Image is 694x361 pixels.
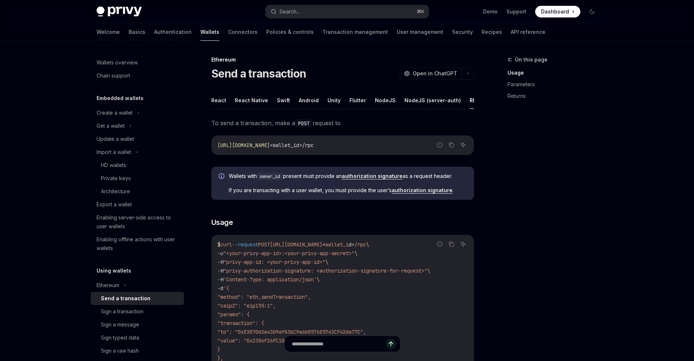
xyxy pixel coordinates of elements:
div: Sign a message [101,320,139,329]
button: Send message [386,339,396,349]
a: Sign typed data [91,331,184,344]
span: [URL][DOMAIN_NAME] [217,142,270,148]
span: <wallet_id>/rpc [270,142,314,148]
a: Recipes [482,23,502,41]
div: Chain support [97,71,130,80]
span: \ [427,267,430,274]
a: Enabling server-side access to user wallets [91,211,184,233]
a: Wallets [200,23,219,41]
span: d [349,241,352,248]
span: /rpc [354,241,366,248]
a: API reference [511,23,545,41]
div: Private keys [101,174,131,183]
span: [URL][DOMAIN_NAME] [270,241,322,248]
a: Private keys [91,172,184,185]
span: curl [220,241,232,248]
span: > [352,241,354,248]
span: -d [217,285,223,291]
span: -H [217,276,223,283]
button: Report incorrect code [435,140,444,150]
span: \ [354,250,357,257]
span: '{ [223,285,229,291]
a: Connectors [228,23,258,41]
div: Export a wallet [97,200,132,209]
h1: Send a transaction [211,67,306,80]
a: Send a transaction [91,292,184,305]
button: Android [299,92,319,109]
span: Open in ChatGPT [413,70,457,77]
h5: Embedded wallets [97,94,144,103]
div: HD wallets [101,161,126,170]
span: "<your-privy-app-id>:<your-privy-app-secret>" [223,250,354,257]
a: Architecture [91,185,184,198]
div: Ethereum [211,56,474,63]
span: "transaction": { [217,320,264,326]
button: Open in ChatGPT [399,67,462,80]
div: Wallets overview [97,58,138,67]
a: Policies & controls [266,23,314,41]
button: Unity [328,92,341,109]
button: Ask AI [458,239,468,249]
a: Sign a message [91,318,184,331]
a: Wallets overview [91,56,184,69]
code: owner_id [257,173,283,180]
span: \ [366,241,369,248]
button: NodeJS [375,92,396,109]
span: -H [217,267,223,274]
a: Returns [507,90,604,102]
span: Dashboard [541,8,569,15]
a: Dashboard [535,6,580,17]
div: Ethereum [97,281,119,290]
a: authorization signature [342,173,403,179]
a: authorization signature [392,187,452,194]
div: Send a transaction [101,294,150,303]
a: Export a wallet [91,198,184,211]
a: Update a wallet [91,132,184,146]
button: Copy the contents from the code block [447,140,456,150]
span: "privy-app-id: <your-privy-app-id>" [223,259,325,265]
span: 'Content-Type: application/json' [223,276,317,283]
a: Chain support [91,69,184,82]
button: Flutter [349,92,366,109]
span: -H [217,259,223,265]
a: Transaction management [322,23,388,41]
span: If you are transacting with a user wallet, you must provide the user’s . [229,187,467,194]
div: Sign a raw hash [101,346,139,355]
a: Parameters [507,79,604,90]
a: Sign a raw hash [91,344,184,357]
a: Security [452,23,473,41]
div: Sign typed data [101,333,139,342]
span: ⌘ K [417,9,424,15]
div: Enabling server-side access to user wallets [97,213,180,231]
button: Toggle dark mode [586,6,598,17]
a: Basics [129,23,145,41]
span: --request [232,241,258,248]
span: $ [217,241,220,248]
span: \ [317,276,319,283]
div: Enabling offline actions with user wallets [97,235,180,253]
div: Import a wallet [97,148,131,156]
a: Enabling offline actions with user wallets [91,233,184,255]
span: < [322,241,325,248]
span: "privy-authorization-signature: <authorization-signature-for-request>" [223,267,427,274]
span: POST [258,241,270,248]
a: Demo [483,8,498,15]
div: Search... [279,7,300,16]
button: Ask AI [458,140,468,150]
h5: Using wallets [97,266,131,275]
span: On this page [515,55,548,64]
span: "params": { [217,311,250,318]
button: REST API [470,92,493,109]
span: Wallets with present must provide an as a request header. [229,172,467,180]
span: \ [325,259,328,265]
span: -u [217,250,223,257]
a: Welcome [97,23,120,41]
div: Architecture [101,187,130,196]
a: Sign a transaction [91,305,184,318]
span: "caip2": "eip155:1", [217,302,276,309]
svg: Info [219,173,226,180]
a: User management [397,23,443,41]
span: "method": "eth_sendTransaction", [217,294,311,300]
button: Swift [277,92,290,109]
button: React Native [235,92,268,109]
